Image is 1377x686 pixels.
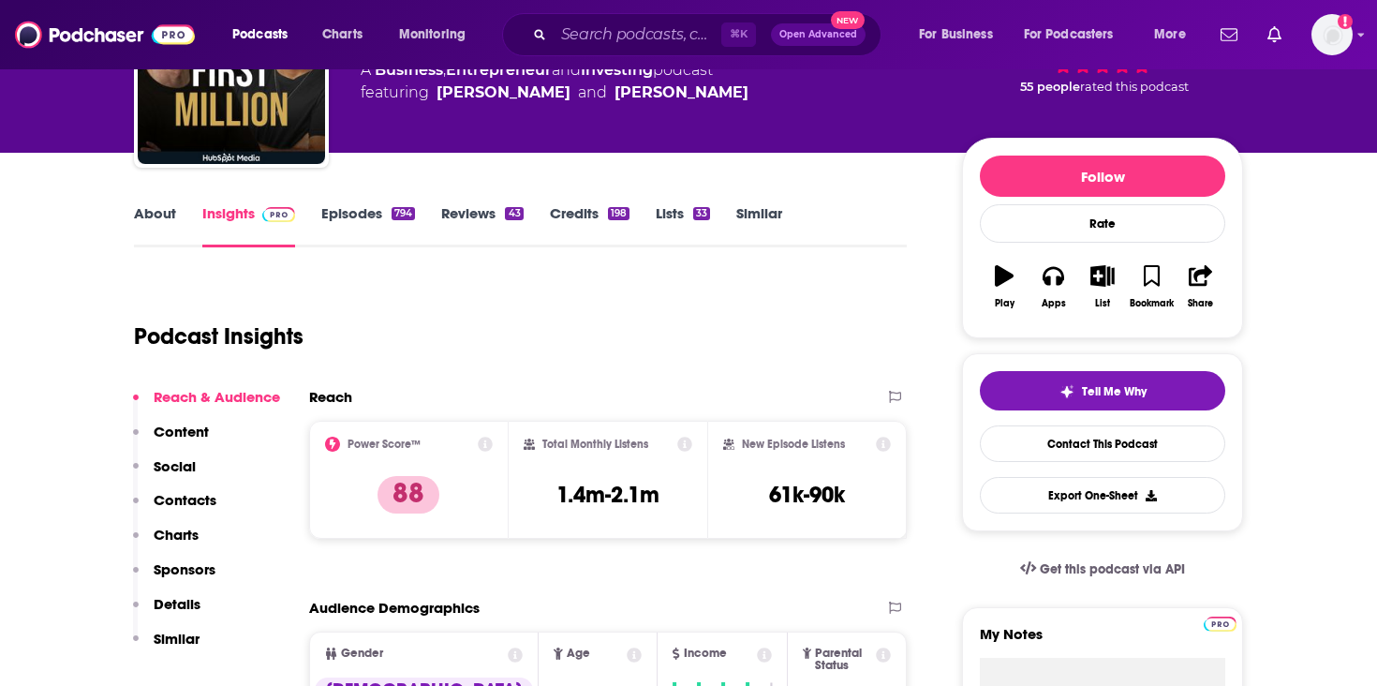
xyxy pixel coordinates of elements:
[1024,22,1114,48] span: For Podcasters
[1204,617,1236,632] img: Podchaser Pro
[520,13,899,56] div: Search podcasts, credits, & more...
[392,207,415,220] div: 794
[1059,384,1074,399] img: tell me why sparkle
[133,595,200,630] button: Details
[550,204,629,247] a: Credits198
[578,82,607,104] span: and
[232,22,288,48] span: Podcasts
[1154,22,1186,48] span: More
[1141,20,1209,50] button: open menu
[1213,19,1245,51] a: Show notifications dropdown
[505,207,523,220] div: 43
[1042,298,1066,309] div: Apps
[133,423,209,457] button: Content
[443,61,446,79] span: ,
[15,17,195,52] img: Podchaser - Follow, Share and Rate Podcasts
[441,204,523,247] a: Reviews43
[310,20,374,50] a: Charts
[154,630,200,648] p: Similar
[1078,253,1127,321] button: List
[980,371,1225,410] button: tell me why sparkleTell Me Why
[133,457,196,492] button: Social
[980,477,1225,514] button: Export One-Sheet
[542,438,648,451] h2: Total Monthly Listens
[1311,14,1353,55] button: Show profile menu
[262,207,295,222] img: Podchaser Pro
[341,648,383,660] span: Gender
[919,22,993,48] span: For Business
[1005,546,1200,592] a: Get this podcast via API
[309,388,352,406] h2: Reach
[554,20,721,50] input: Search podcasts, credits, & more...
[1130,298,1174,309] div: Bookmark
[399,22,466,48] span: Monitoring
[656,204,710,247] a: Lists33
[906,20,1016,50] button: open menu
[154,491,216,509] p: Contacts
[995,298,1014,309] div: Play
[1204,614,1236,632] a: Pro website
[154,595,200,613] p: Details
[133,630,200,664] button: Similar
[134,204,176,247] a: About
[133,560,215,595] button: Sponsors
[1127,253,1176,321] button: Bookmark
[348,438,421,451] h2: Power Score™
[742,438,845,451] h2: New Episode Listens
[1029,253,1077,321] button: Apps
[133,491,216,526] button: Contacts
[581,61,653,79] a: Investing
[375,61,443,79] a: Business
[769,481,845,509] h3: 61k-90k
[556,481,659,509] h3: 1.4m-2.1m
[736,204,782,247] a: Similar
[1080,80,1189,94] span: rated this podcast
[1020,80,1080,94] span: 55 people
[1012,20,1141,50] button: open menu
[437,82,570,104] a: Sam Parr
[154,457,196,475] p: Social
[980,625,1225,658] label: My Notes
[154,560,215,578] p: Sponsors
[321,204,415,247] a: Episodes794
[1040,561,1185,577] span: Get this podcast via API
[134,322,304,350] h1: Podcast Insights
[154,388,280,406] p: Reach & Audience
[1188,298,1213,309] div: Share
[980,253,1029,321] button: Play
[1260,19,1289,51] a: Show notifications dropdown
[815,648,872,672] span: Parental Status
[684,648,727,660] span: Income
[1311,14,1353,55] img: User Profile
[980,204,1225,243] div: Rate
[693,207,710,220] div: 33
[322,22,363,48] span: Charts
[361,82,748,104] span: featuring
[1095,298,1110,309] div: List
[154,423,209,440] p: Content
[1311,14,1353,55] span: Logged in as derettb
[552,61,581,79] span: and
[202,204,295,247] a: InsightsPodchaser Pro
[309,599,480,617] h2: Audience Demographics
[1082,384,1147,399] span: Tell Me Why
[133,388,280,423] button: Reach & Audience
[721,22,756,47] span: ⌘ K
[446,61,552,79] a: Entrepreneur
[567,648,590,660] span: Age
[361,59,748,104] div: A podcast
[980,425,1225,462] a: Contact This Podcast
[386,20,490,50] button: open menu
[219,20,312,50] button: open menu
[771,23,866,46] button: Open AdvancedNew
[779,30,857,39] span: Open Advanced
[378,476,439,514] p: 88
[133,526,199,560] button: Charts
[1177,253,1225,321] button: Share
[614,82,748,104] a: Shaan Puri
[608,207,629,220] div: 198
[154,526,199,544] p: Charts
[831,11,865,29] span: New
[980,156,1225,197] button: Follow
